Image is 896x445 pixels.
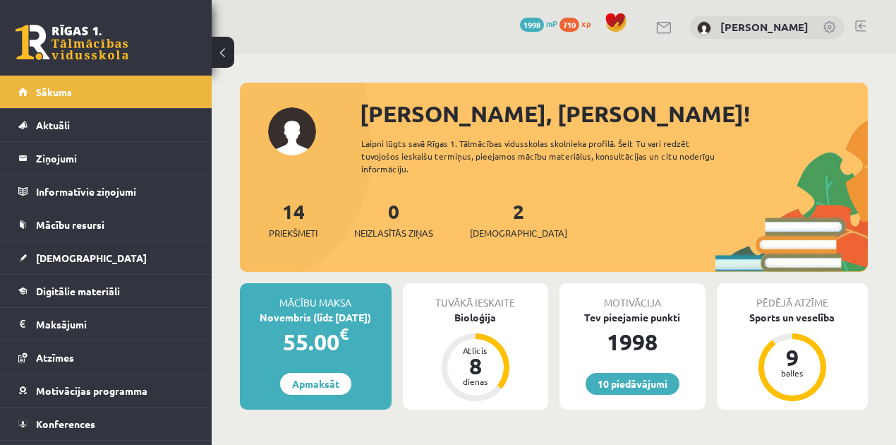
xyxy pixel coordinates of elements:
[559,18,598,29] a: 710 xp
[454,377,497,386] div: dienas
[18,341,194,374] a: Atzīmes
[546,18,557,29] span: mP
[771,346,813,369] div: 9
[36,251,147,264] span: [DEMOGRAPHIC_DATA]
[586,373,679,395] a: 10 piedāvājumi
[18,142,194,174] a: Ziņojumi
[36,384,147,397] span: Motivācijas programma
[18,175,194,208] a: Informatīvie ziņojumi
[280,373,351,395] a: Apmaksāt
[36,175,194,208] legend: Informatīvie ziņojumi
[403,310,549,325] div: Bioloģija
[269,226,317,240] span: Priekšmeti
[717,310,868,403] a: Sports un veselība 9 balles
[454,355,497,377] div: 8
[240,310,392,325] div: Novembris (līdz [DATE])
[339,324,349,344] span: €
[36,417,95,430] span: Konferences
[36,308,194,340] legend: Maksājumi
[520,18,544,32] span: 1998
[354,226,433,240] span: Neizlasītās ziņas
[36,351,74,364] span: Atzīmes
[470,198,567,240] a: 2[DEMOGRAPHIC_DATA]
[470,226,567,240] span: [DEMOGRAPHIC_DATA]
[18,109,194,141] a: Aktuāli
[771,369,813,377] div: balles
[269,198,317,240] a: 14Priekšmeti
[559,310,706,325] div: Tev pieejamie punkti
[581,18,591,29] span: xp
[18,374,194,407] a: Motivācijas programma
[354,198,433,240] a: 0Neizlasītās ziņas
[36,142,194,174] legend: Ziņojumi
[559,18,579,32] span: 710
[403,283,549,310] div: Tuvākā ieskaite
[36,285,120,297] span: Digitālie materiāli
[240,283,392,310] div: Mācību maksa
[403,310,549,403] a: Bioloģija Atlicis 8 dienas
[454,346,497,355] div: Atlicis
[720,20,809,34] a: [PERSON_NAME]
[697,21,711,35] img: Viktorija Bērziņa
[361,137,738,175] div: Laipni lūgts savā Rīgas 1. Tālmācības vidusskolas skolnieka profilā. Šeit Tu vari redzēt tuvojošo...
[520,18,557,29] a: 1998 mP
[360,97,868,131] div: [PERSON_NAME], [PERSON_NAME]!
[18,275,194,307] a: Digitālie materiāli
[36,119,70,131] span: Aktuāli
[18,76,194,108] a: Sākums
[18,242,194,274] a: [DEMOGRAPHIC_DATA]
[36,85,72,98] span: Sākums
[36,218,104,231] span: Mācību resursi
[18,208,194,241] a: Mācību resursi
[717,310,868,325] div: Sports un veselība
[559,325,706,359] div: 1998
[18,308,194,340] a: Maksājumi
[559,283,706,310] div: Motivācija
[18,408,194,440] a: Konferences
[16,25,128,60] a: Rīgas 1. Tālmācības vidusskola
[717,283,868,310] div: Pēdējā atzīme
[240,325,392,359] div: 55.00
